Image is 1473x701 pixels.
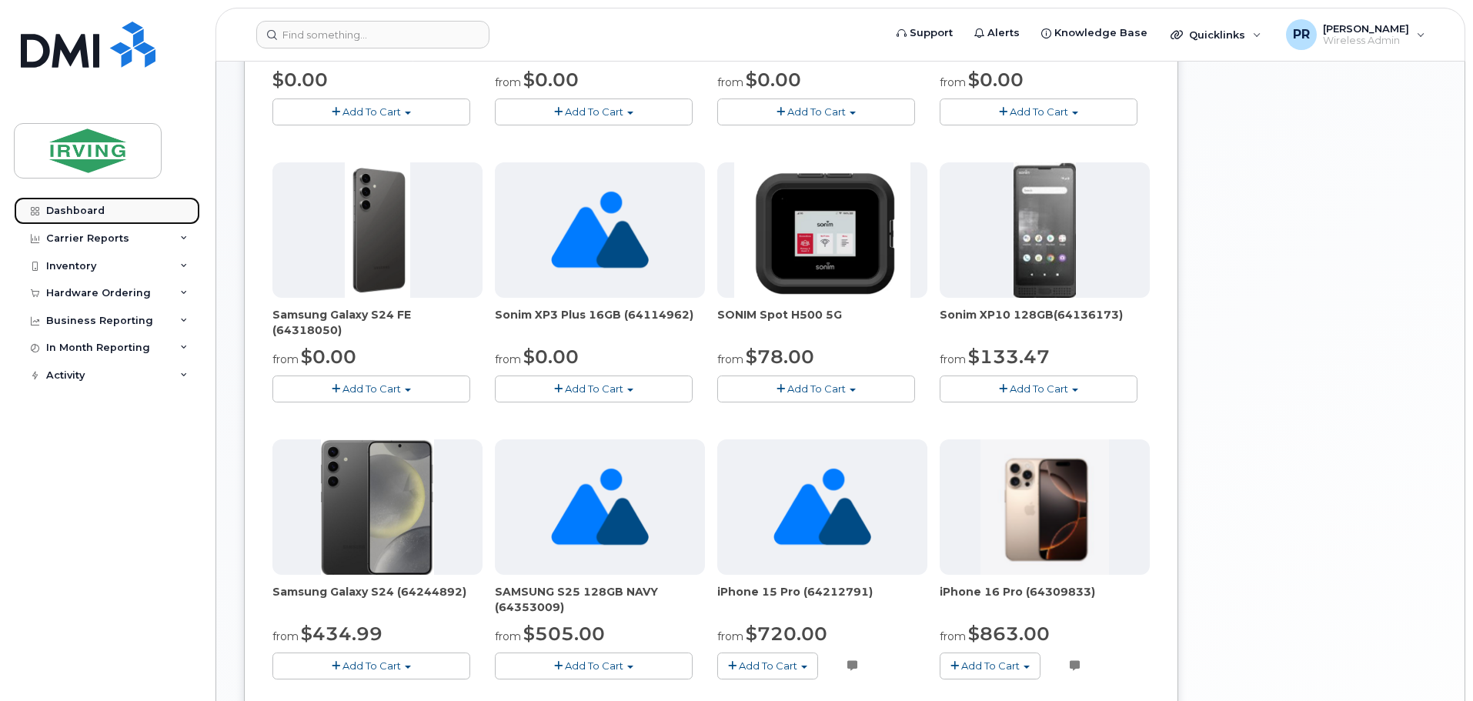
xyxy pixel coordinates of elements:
img: XP10.jpg [1014,162,1076,298]
span: $0.00 [746,68,801,91]
span: Add To Cart [565,105,623,118]
button: Add To Cart [940,376,1137,402]
div: Sonim XP3 Plus 16GB (64114962) [495,307,705,338]
span: Support [910,25,953,41]
span: Add To Cart [342,382,401,395]
a: Support [886,18,964,48]
small: from [940,629,966,643]
span: $0.00 [523,68,579,91]
small: from [495,75,521,89]
div: iPhone 16 Pro (64309833) [940,584,1150,615]
img: 16_pro.png [980,439,1109,575]
span: [PERSON_NAME] [1323,22,1409,35]
small: from [940,75,966,89]
button: Add To Cart [940,653,1040,679]
small: from [940,352,966,366]
button: Add To Cart [940,98,1137,125]
div: Poirier, Robert [1275,19,1436,50]
small: from [717,352,743,366]
img: no_image_found-2caef05468ed5679b831cfe6fc140e25e0c280774317ffc20a367ab7fd17291e.png [773,439,871,575]
small: from [272,629,299,643]
span: $720.00 [746,623,827,645]
span: $434.99 [301,623,382,645]
button: Add To Cart [717,653,818,679]
span: $133.47 [968,345,1050,368]
button: Add To Cart [272,98,470,125]
button: Add To Cart [272,653,470,679]
img: s24_fe.png [345,162,410,298]
span: Add To Cart [961,659,1020,672]
button: Add To Cart [717,98,915,125]
span: Add To Cart [565,382,623,395]
button: Add To Cart [272,376,470,402]
span: Add To Cart [342,659,401,672]
img: no_image_found-2caef05468ed5679b831cfe6fc140e25e0c280774317ffc20a367ab7fd17291e.png [551,439,649,575]
small: from [495,352,521,366]
span: Add To Cart [787,382,846,395]
span: $0.00 [968,68,1024,91]
a: Alerts [964,18,1030,48]
span: $863.00 [968,623,1050,645]
span: Add To Cart [787,105,846,118]
div: SAMSUNG S25 128GB NAVY (64353009) [495,584,705,615]
span: $78.00 [746,345,814,368]
img: SONIM.png [734,162,910,298]
span: $505.00 [523,623,605,645]
span: $0.00 [272,68,328,91]
button: Add To Cart [717,376,915,402]
span: Quicklinks [1189,28,1245,41]
div: Sonim XP10 128GB(64136173) [940,307,1150,338]
img: s24.jpg [321,439,434,575]
div: Samsung Galaxy S24 FE (64318050) [272,307,483,338]
span: Wireless Admin [1323,35,1409,47]
span: Alerts [987,25,1020,41]
small: from [495,629,521,643]
input: Find something... [256,21,489,48]
small: from [272,352,299,366]
span: Add To Cart [342,105,401,118]
img: no_image_found-2caef05468ed5679b831cfe6fc140e25e0c280774317ffc20a367ab7fd17291e.png [551,162,649,298]
div: SONIM Spot H500 5G [717,307,927,338]
div: Samsung Galaxy S24 (64244892) [272,584,483,615]
span: Knowledge Base [1054,25,1147,41]
button: Add To Cart [495,376,693,402]
span: Add To Cart [739,659,797,672]
small: from [717,629,743,643]
span: Add To Cart [565,659,623,672]
span: PR [1293,25,1310,44]
button: Add To Cart [495,653,693,679]
button: Add To Cart [495,98,693,125]
span: Add To Cart [1010,105,1068,118]
span: Add To Cart [1010,382,1068,395]
span: $0.00 [301,345,356,368]
small: from [717,75,743,89]
span: $0.00 [523,345,579,368]
div: Quicklinks [1160,19,1272,50]
div: iPhone 15 Pro (64212791) [717,584,927,615]
a: Knowledge Base [1030,18,1158,48]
